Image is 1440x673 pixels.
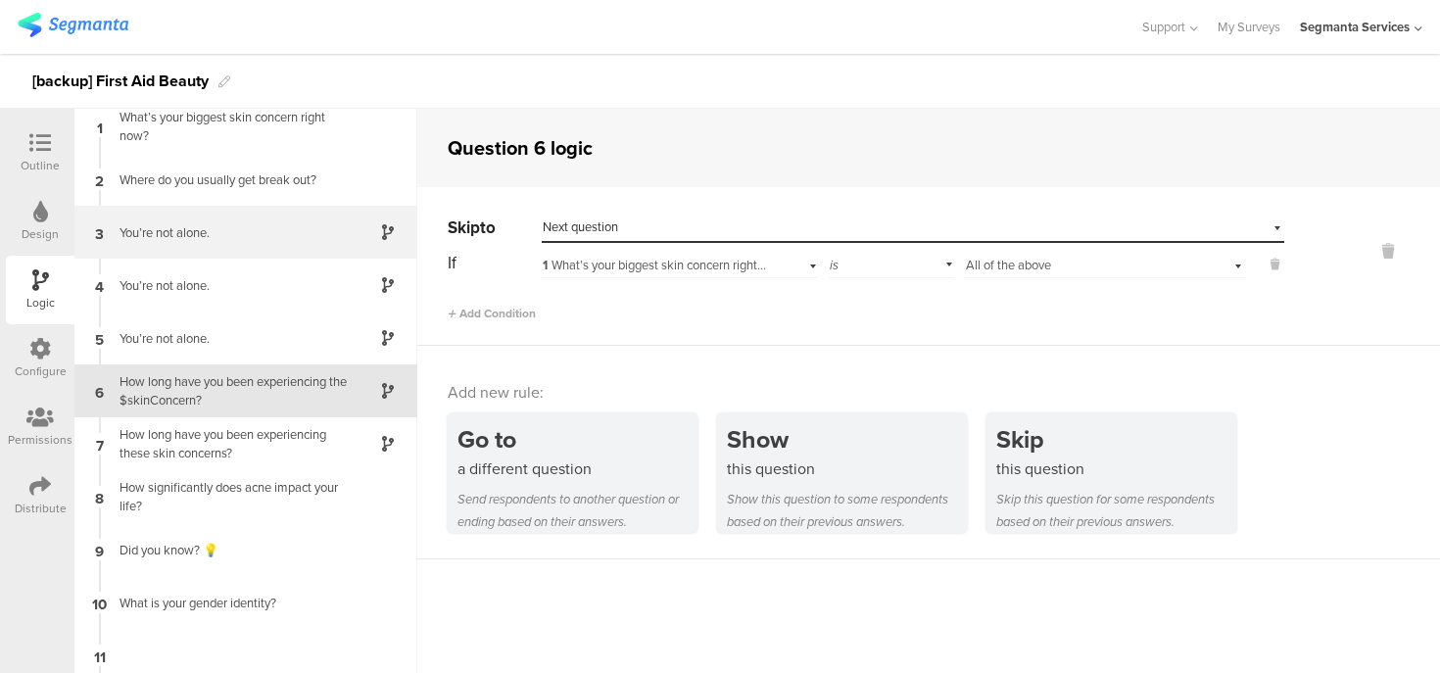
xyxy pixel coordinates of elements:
div: Did you know? 💡 [108,541,353,559]
div: Logic [26,294,55,312]
span: 9 [95,539,104,560]
span: 6 [95,380,104,402]
span: 8 [95,486,104,507]
div: You’re not alone. [108,276,353,295]
div: Where do you usually get break out? [108,170,353,189]
span: 10 [92,592,107,613]
div: Send respondents to another question or ending based on their answers. [457,488,697,533]
span: 3 [95,221,104,243]
div: How long have you been experiencing the $skinConcern? [108,372,353,409]
span: 1 [543,257,548,274]
div: Question 6 logic [448,133,593,163]
div: If [448,251,540,275]
span: 7 [96,433,104,455]
div: You’re not alone. [108,329,353,348]
div: Skip this question for some respondents based on their previous answers. [996,488,1236,533]
span: What’s your biggest skin concern right now? [543,256,790,274]
div: How long have you been experiencing these skin concerns? [108,425,353,462]
div: How significantly does acne impact your life? [108,478,353,515]
div: Show this question to some respondents based on their previous answers. [727,488,967,533]
div: Skip [996,421,1236,457]
span: is [830,256,839,274]
div: this question [727,457,967,480]
div: What’s your biggest skin concern right now? [543,257,767,274]
div: What’s your biggest skin concern right now? [108,108,353,145]
div: What is your gender identity? [108,594,353,612]
div: Show [727,421,967,457]
div: this question [996,457,1236,480]
div: You’re not alone. [108,223,353,242]
span: 2 [95,168,104,190]
div: Permissions [8,431,72,449]
img: segmanta logo [18,13,128,37]
div: Distribute [15,500,67,517]
span: Support [1142,18,1185,36]
div: [backup] First Aid Beauty [32,66,209,97]
div: Outline [21,157,60,174]
span: 1 [97,116,103,137]
span: 11 [94,645,106,666]
span: to [480,216,496,240]
div: Configure [15,362,67,380]
div: Design [22,225,59,243]
div: Segmanta Services [1300,18,1410,36]
div: Add new rule: [448,381,1412,404]
span: Skip [448,216,480,240]
span: 5 [95,327,104,349]
div: a different question [457,457,697,480]
span: Add Condition [448,305,536,322]
span: 4 [95,274,104,296]
span: Next question [543,217,618,236]
span: All of the above [966,256,1051,274]
div: Go to [457,421,697,457]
